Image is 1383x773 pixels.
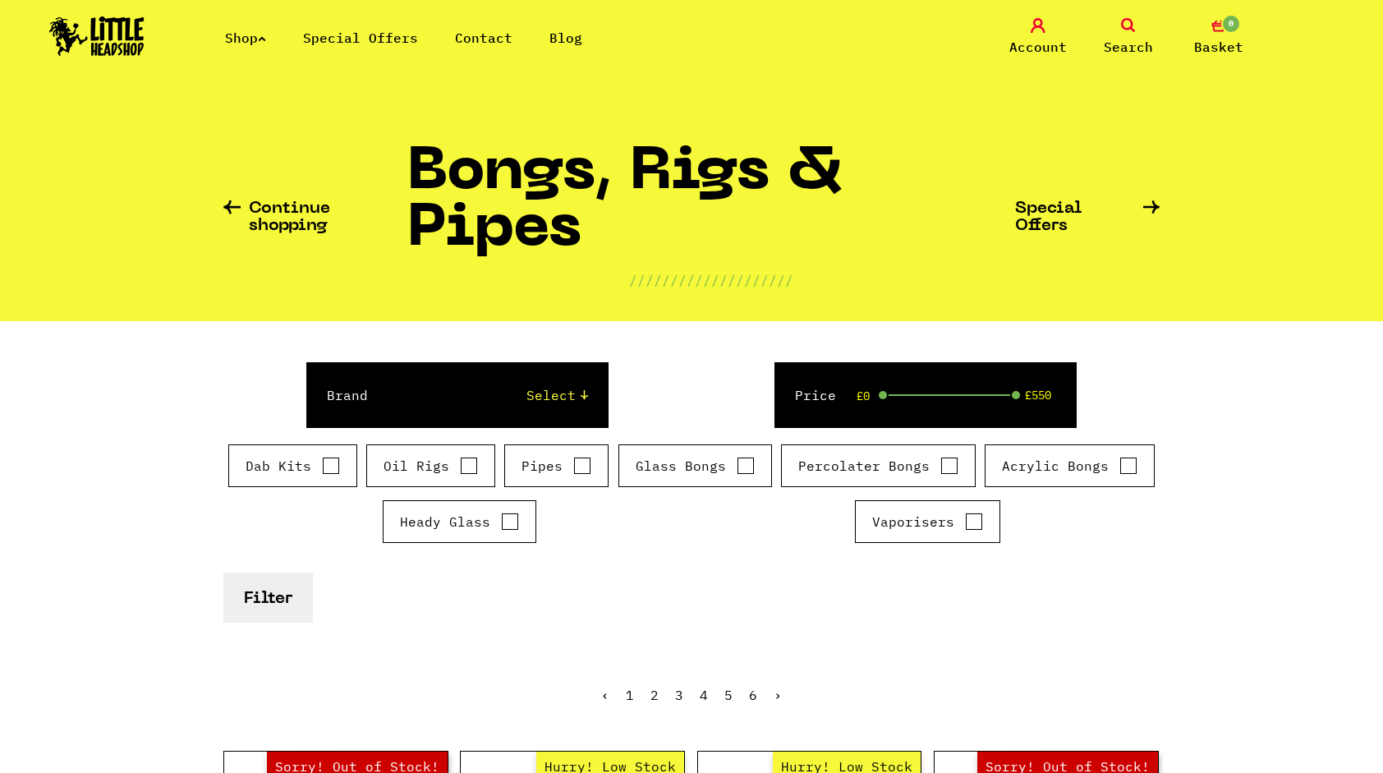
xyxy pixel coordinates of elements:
a: Shop [225,30,266,46]
h1: Bongs, Rigs & Pipes [407,145,1015,270]
span: Account [1009,37,1067,57]
li: « Previous [601,688,609,702]
label: Acrylic Bongs [1002,456,1137,476]
a: Next » [774,687,782,703]
label: Price [795,385,836,405]
a: 6 [749,687,757,703]
label: Oil Rigs [384,456,478,476]
a: 0 Basket [1178,18,1260,57]
a: Special Offers [1015,200,1160,235]
span: ‹ [601,687,609,703]
a: 4 [700,687,708,703]
a: 2 [650,687,659,703]
span: £0 [857,389,870,403]
a: 3 [675,687,683,703]
span: 0 [1221,14,1241,34]
label: Vaporisers [872,512,983,531]
a: Search [1087,18,1169,57]
a: Contact [455,30,512,46]
label: Percolater Bongs [798,456,958,476]
a: 5 [724,687,733,703]
span: Search [1104,37,1153,57]
label: Dab Kits [246,456,340,476]
p: //////////////////// [629,270,793,290]
a: Special Offers [303,30,418,46]
span: £550 [1025,389,1051,402]
span: Basket [1194,37,1243,57]
a: Blog [549,30,582,46]
label: Brand [327,385,368,405]
span: 1 [626,687,634,703]
label: Pipes [521,456,591,476]
label: Heady Glass [400,512,519,531]
button: Filter [223,573,313,623]
a: Continue shopping [223,200,407,235]
label: Glass Bongs [636,456,755,476]
img: Little Head Shop Logo [49,16,145,56]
